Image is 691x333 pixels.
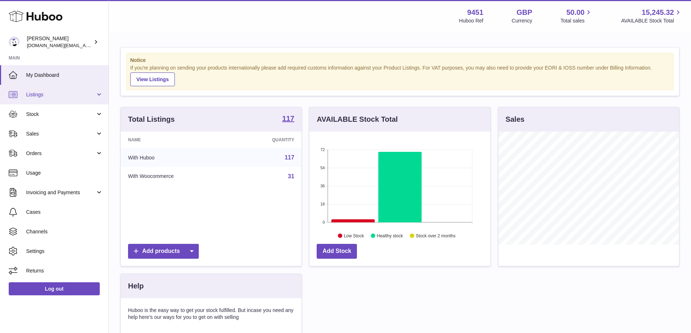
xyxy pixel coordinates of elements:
[321,184,325,188] text: 36
[621,17,682,24] span: AVAILABLE Stock Total
[128,244,199,259] a: Add products
[317,244,357,259] a: Add Stock
[517,8,532,17] strong: GBP
[26,248,103,255] span: Settings
[621,8,682,24] a: 15,245.32 AVAILABLE Stock Total
[282,115,294,124] a: 117
[26,267,103,274] span: Returns
[285,154,295,161] a: 117
[121,148,233,167] td: With Huboo
[27,35,92,49] div: [PERSON_NAME]
[128,115,175,124] h3: Total Listings
[121,132,233,148] th: Name
[344,233,364,238] text: Low Stock
[130,72,175,86] a: View Listings
[128,307,294,321] p: Huboo is the easy way to get your stock fulfilled. But incase you need any help here's our ways f...
[566,8,584,17] span: 50.00
[26,209,103,216] span: Cases
[26,111,95,118] span: Stock
[377,233,403,238] text: Healthy stock
[321,202,325,206] text: 18
[317,115,398,124] h3: AVAILABLE Stock Total
[642,8,674,17] span: 15,245.32
[321,166,325,170] text: 54
[26,72,103,79] span: My Dashboard
[506,115,525,124] h3: Sales
[416,233,456,238] text: Stock over 2 months
[26,130,95,137] span: Sales
[467,8,484,17] strong: 9451
[26,228,103,235] span: Channels
[9,37,20,47] img: amir.ch@gmail.com
[288,173,295,179] a: 31
[27,42,144,48] span: [DOMAIN_NAME][EMAIL_ADDRESS][DOMAIN_NAME]
[323,220,325,224] text: 0
[130,64,670,86] div: If you're planning on sending your products internationally please add required customs informati...
[459,17,484,24] div: Huboo Ref
[321,147,325,152] text: 72
[560,8,593,24] a: 50.00 Total sales
[282,115,294,122] strong: 117
[233,132,301,148] th: Quantity
[130,57,670,64] strong: Notice
[26,150,95,157] span: Orders
[26,189,95,196] span: Invoicing and Payments
[121,167,233,186] td: With Woocommerce
[560,17,593,24] span: Total sales
[26,91,95,98] span: Listings
[512,17,532,24] div: Currency
[26,170,103,176] span: Usage
[9,282,100,295] a: Log out
[128,281,144,291] h3: Help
